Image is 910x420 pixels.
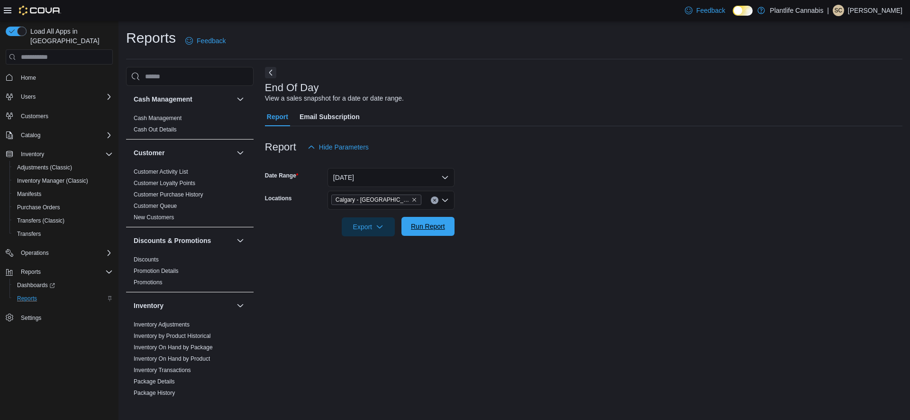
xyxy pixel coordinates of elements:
[265,172,299,179] label: Date Range
[17,247,113,259] span: Operations
[13,293,41,304] a: Reports
[134,236,211,245] h3: Discounts & Promotions
[134,148,233,158] button: Customer
[9,201,117,214] button: Purchase Orders
[134,333,211,339] a: Inventory by Product Historical
[126,112,254,139] div: Cash Management
[17,281,55,289] span: Dashboards
[134,148,164,158] h3: Customer
[17,130,44,141] button: Catalog
[21,112,48,120] span: Customers
[13,175,113,187] span: Inventory Manager (Classic)
[17,217,64,224] span: Transfers (Classic)
[17,164,72,171] span: Adjustments (Classic)
[13,228,113,240] span: Transfers
[21,249,49,257] span: Operations
[9,214,117,227] button: Transfers (Classic)
[134,203,177,209] a: Customer Queue
[134,115,182,121] a: Cash Management
[134,279,163,286] a: Promotions
[134,214,174,221] a: New Customers
[2,265,117,279] button: Reports
[733,6,753,16] input: Dark Mode
[2,311,117,325] button: Settings
[441,196,449,204] button: Open list of options
[13,162,113,173] span: Adjustments (Classic)
[13,188,45,200] a: Manifests
[9,187,117,201] button: Manifests
[17,130,113,141] span: Catalog
[134,301,164,310] h3: Inventory
[134,389,175,397] span: Package History
[328,168,455,187] button: [DATE]
[17,312,113,324] span: Settings
[235,235,246,246] button: Discounts & Promotions
[134,366,191,374] span: Inventory Transactions
[17,190,41,198] span: Manifests
[134,94,192,104] h3: Cash Management
[134,321,190,328] a: Inventory Adjustments
[17,295,37,302] span: Reports
[319,142,369,152] span: Hide Parameters
[9,227,117,241] button: Transfers
[17,72,40,84] a: Home
[9,161,117,174] button: Adjustments (Classic)
[17,91,39,103] button: Users
[17,149,113,160] span: Inventory
[17,312,45,324] a: Settings
[19,6,61,15] img: Cova
[134,355,210,363] span: Inventory On Hand by Product
[134,179,195,187] span: Customer Loyalty Points
[2,246,117,260] button: Operations
[9,292,117,305] button: Reports
[134,301,233,310] button: Inventory
[696,6,725,15] span: Feedback
[17,266,45,278] button: Reports
[6,66,113,349] nav: Complex example
[134,256,159,263] a: Discounts
[134,114,182,122] span: Cash Management
[300,107,360,126] span: Email Subscription
[182,31,229,50] a: Feedback
[265,93,404,103] div: View a sales snapshot for a date or date range.
[17,91,113,103] span: Users
[13,162,76,173] a: Adjustments (Classic)
[411,197,417,203] button: Remove Calgary - Harvest Hills from selection in this group
[13,228,45,240] a: Transfers
[265,67,276,78] button: Next
[304,138,373,157] button: Hide Parameters
[134,191,203,198] a: Customer Purchase History
[27,27,113,46] span: Load All Apps in [GEOGRAPHIC_DATA]
[134,367,191,373] a: Inventory Transactions
[21,131,40,139] span: Catalog
[126,166,254,227] div: Customer
[770,5,823,16] p: Plantlife Cannabis
[134,268,179,274] a: Promotion Details
[134,168,188,175] a: Customer Activity List
[13,188,113,200] span: Manifests
[134,180,195,187] a: Customer Loyalty Points
[9,279,117,292] a: Dashboards
[265,141,296,153] h3: Report
[134,279,163,286] span: Promotions
[134,267,179,275] span: Promotion Details
[21,268,41,276] span: Reports
[134,344,213,351] a: Inventory On Hand by Package
[342,217,395,236] button: Export
[431,196,438,204] button: Clear input
[134,94,233,104] button: Cash Management
[13,280,59,291] a: Dashboards
[848,5,902,16] p: [PERSON_NAME]
[17,177,88,185] span: Inventory Manager (Classic)
[134,126,177,133] span: Cash Out Details
[827,5,829,16] p: |
[134,378,175,385] span: Package Details
[21,74,36,82] span: Home
[13,175,92,187] a: Inventory Manager (Classic)
[134,344,213,351] span: Inventory On Hand by Package
[17,71,113,83] span: Home
[9,174,117,187] button: Inventory Manager (Classic)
